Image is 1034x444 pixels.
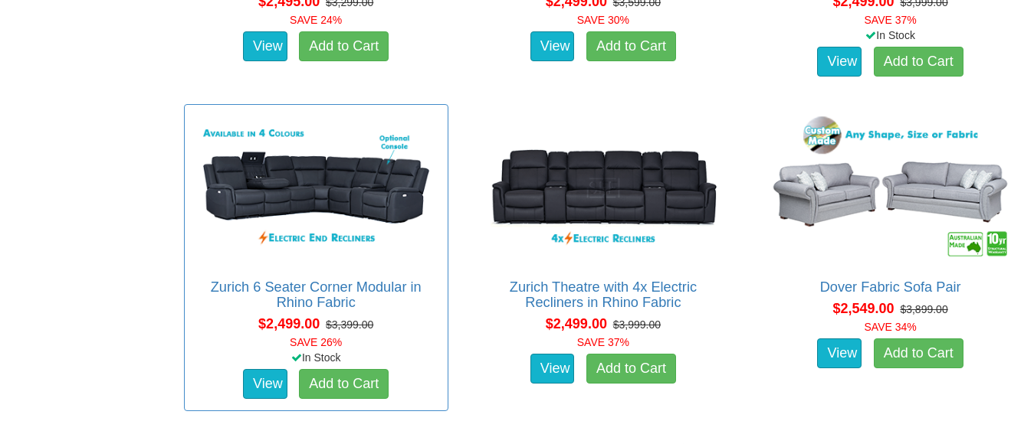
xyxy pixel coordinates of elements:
[755,28,1026,43] div: In Stock
[299,31,389,62] a: Add to Cart
[510,279,697,310] a: Zurich Theatre with 4x Electric Recliners in Rhino Fabric
[290,336,342,348] font: SAVE 26%
[817,47,862,77] a: View
[817,338,862,369] a: View
[586,354,676,384] a: Add to Cart
[874,47,963,77] a: Add to Cart
[530,31,575,62] a: View
[586,31,676,62] a: Add to Cart
[243,369,287,400] a: View
[613,318,661,331] del: $3,999.00
[211,279,422,310] a: Zurich 6 Seater Corner Modular in Rhino Fabric
[299,369,389,400] a: Add to Cart
[577,14,629,26] font: SAVE 30%
[766,113,1014,264] img: Dover Fabric Sofa Pair
[577,336,629,348] font: SAVE 37%
[833,301,894,316] span: $2,549.00
[181,350,451,365] div: In Stock
[480,113,727,264] img: Zurich Theatre with 4x Electric Recliners in Rhino Fabric
[192,113,440,264] img: Zurich 6 Seater Corner Modular in Rhino Fabric
[865,14,917,26] font: SAVE 37%
[530,354,575,384] a: View
[874,338,963,369] a: Add to Cart
[865,321,917,333] font: SAVE 34%
[258,316,320,331] span: $2,499.00
[243,31,287,62] a: View
[546,316,607,331] span: $2,499.00
[820,279,961,295] a: Dover Fabric Sofa Pair
[290,14,342,26] font: SAVE 24%
[900,303,947,315] del: $3,899.00
[326,318,373,331] del: $3,399.00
